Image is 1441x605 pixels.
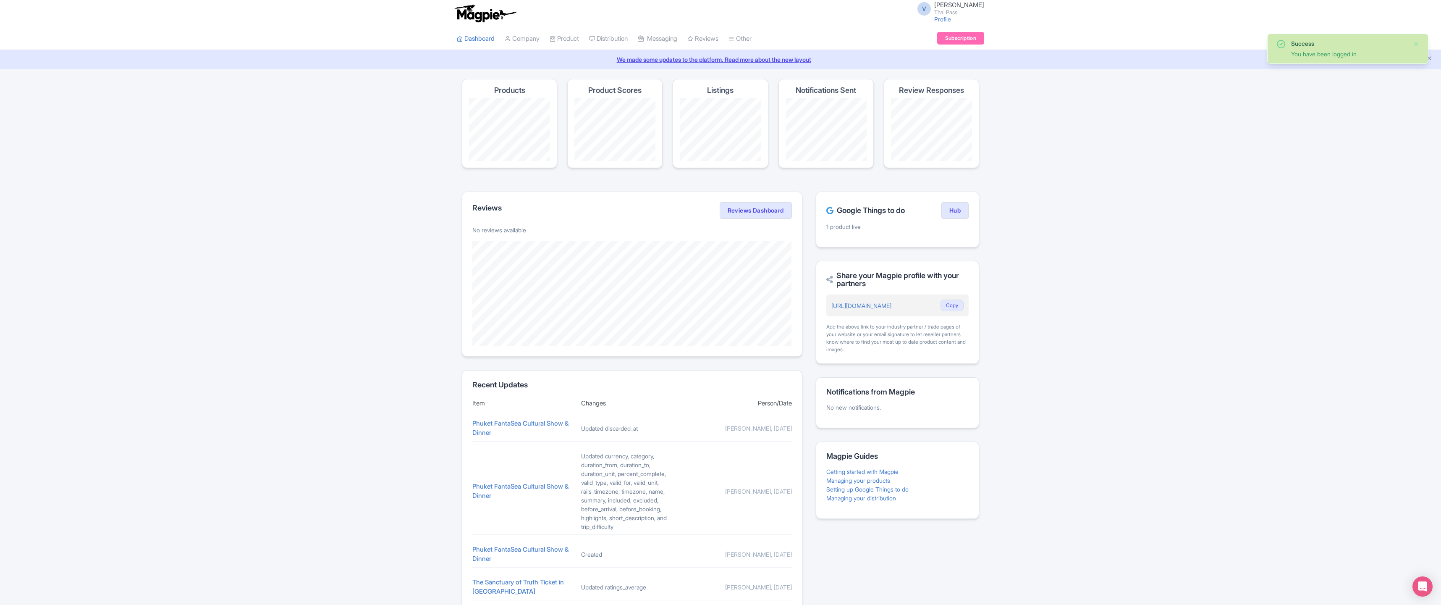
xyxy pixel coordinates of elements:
[581,452,683,531] div: Updated currency, category, duration_from, duration_to, duration_unit, percent_complete, valid_ty...
[912,2,984,15] a: V [PERSON_NAME] Thai Pass
[707,86,734,95] h4: Listings
[472,204,502,212] h2: Reviews
[941,202,969,219] a: Hub
[826,468,899,475] a: Getting started with Magpie
[687,27,718,50] a: Reviews
[589,27,628,50] a: Distribution
[472,381,792,389] h2: Recent Updates
[826,271,969,288] h2: Share your Magpie profile with your partners
[581,424,683,433] div: Updated discarded_at
[1412,576,1433,597] div: Open Intercom Messenger
[5,55,1436,64] a: We made some updates to the platform. Read more about the new layout
[826,388,969,396] h2: Notifications from Magpie
[1291,39,1406,48] div: Success
[581,583,683,592] div: Updated ratings_average
[453,4,518,23] img: logo-ab69f6fb50320c5b225c76a69d11143b.png
[937,32,984,45] a: Subscription
[796,86,856,95] h4: Notifications Sent
[472,226,792,234] p: No reviews available
[826,452,969,460] h2: Magpie Guides
[581,399,683,408] div: Changes
[472,482,569,500] a: Phuket FantaSea Cultural Show & Dinner
[588,86,642,95] h4: Product Scores
[690,550,792,559] div: [PERSON_NAME], [DATE]
[581,550,683,559] div: Created
[826,222,969,231] p: 1 product live
[1426,54,1433,64] button: Close announcement
[690,424,792,433] div: [PERSON_NAME], [DATE]
[690,399,792,408] div: Person/Date
[690,487,792,496] div: [PERSON_NAME], [DATE]
[720,202,792,219] a: Reviews Dashboard
[494,86,525,95] h4: Products
[826,403,969,412] p: No new notifications.
[690,583,792,592] div: [PERSON_NAME], [DATE]
[826,206,905,215] h2: Google Things to do
[472,578,564,596] a: The Sanctuary of Truth Ticket in [GEOGRAPHIC_DATA]
[472,399,574,408] div: Item
[831,302,891,309] a: [URL][DOMAIN_NAME]
[457,27,495,50] a: Dashboard
[472,419,569,437] a: Phuket FantaSea Cultural Show & Dinner
[934,10,984,15] small: Thai Pass
[934,16,951,23] a: Profile
[1291,50,1406,58] div: You have been logged in
[826,323,969,353] div: Add the above link to your industry partner / trade pages of your website or your email signature...
[638,27,677,50] a: Messaging
[1413,39,1420,49] button: Close
[941,300,964,311] button: Copy
[826,477,890,484] a: Managing your products
[826,495,896,502] a: Managing your distribution
[899,86,964,95] h4: Review Responses
[472,545,569,563] a: Phuket FantaSea Cultural Show & Dinner
[826,486,909,493] a: Setting up Google Things to do
[934,1,984,9] span: [PERSON_NAME]
[505,27,540,50] a: Company
[550,27,579,50] a: Product
[917,2,931,16] span: V
[728,27,752,50] a: Other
